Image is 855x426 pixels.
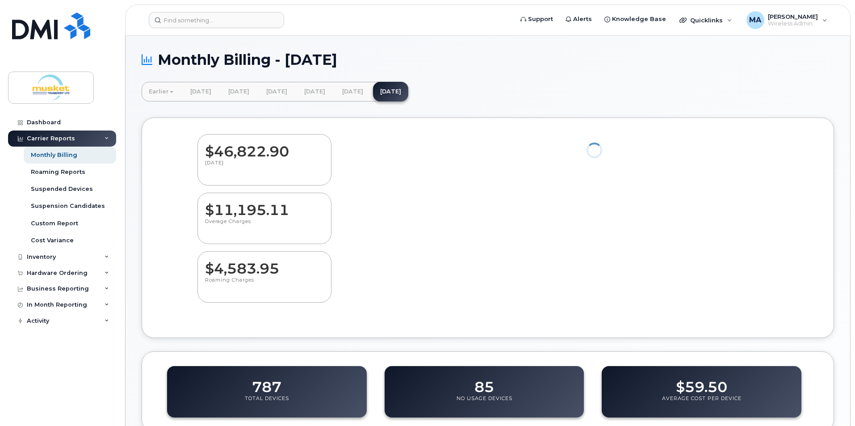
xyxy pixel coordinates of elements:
[205,193,324,218] dd: $11,195.11
[142,52,834,67] h1: Monthly Billing - [DATE]
[335,82,370,101] a: [DATE]
[142,82,180,101] a: Earlier
[676,370,727,395] dd: $59.50
[297,82,332,101] a: [DATE]
[373,82,408,101] a: [DATE]
[474,370,494,395] dd: 85
[259,82,294,101] a: [DATE]
[205,277,324,293] p: Roaming Charges
[457,395,512,411] p: No Usage Devices
[205,160,324,176] p: [DATE]
[183,82,218,101] a: [DATE]
[245,395,289,411] p: Total Devices
[221,82,256,101] a: [DATE]
[662,395,742,411] p: Average Cost Per Device
[205,135,324,160] dd: $46,822.90
[205,252,324,277] dd: $4,583.95
[205,218,324,234] p: Overage Charges
[252,370,281,395] dd: 787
